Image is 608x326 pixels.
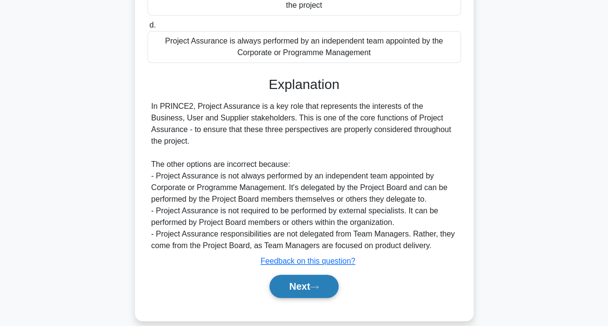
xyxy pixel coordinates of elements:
[151,101,457,252] div: In PRINCE2, Project Assurance is a key role that represents the interests of the Business, User a...
[153,76,455,93] h3: Explanation
[269,275,339,298] button: Next
[261,257,356,265] a: Feedback on this question?
[149,21,156,29] span: d.
[148,31,461,63] div: Project Assurance is always performed by an independent team appointed by the Corporate or Progra...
